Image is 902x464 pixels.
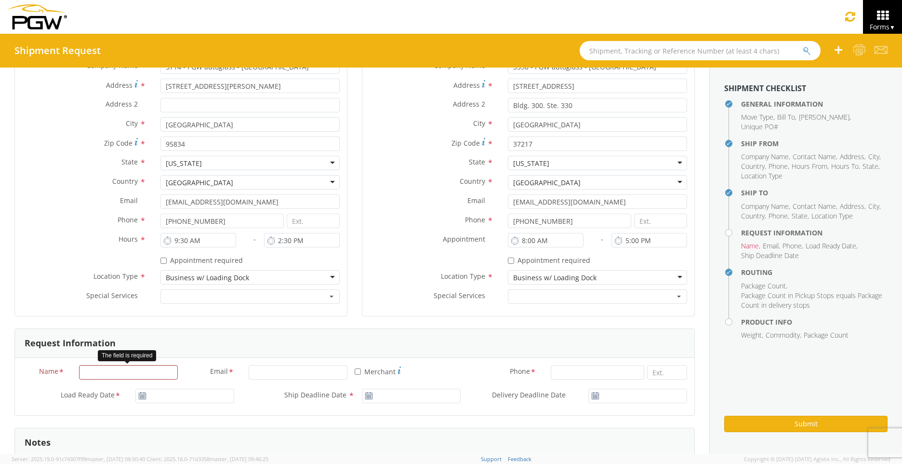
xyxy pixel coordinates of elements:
[741,112,775,122] li: ,
[741,211,765,220] span: Country
[741,269,888,276] h4: Routing
[25,438,51,448] h3: Notes
[763,241,780,251] li: ,
[799,112,849,122] span: [PERSON_NAME]
[451,138,480,148] span: Zip Code
[441,272,485,281] span: Location Type
[769,162,788,171] span: Phone
[112,177,138,186] span: Country
[508,258,514,264] input: Appointment required
[840,152,864,161] span: Address
[160,258,167,264] input: Appointment required
[724,83,806,94] strong: Shipment Checklist
[166,178,233,188] div: [GEOGRAPHIC_DATA]
[86,291,138,300] span: Special Services
[811,211,853,220] span: Location Type
[492,390,566,399] span: Delivery Deadline Date
[287,214,340,228] input: Ext.
[25,339,116,348] h3: Request Information
[741,281,786,290] span: Package Count
[106,81,133,90] span: Address
[766,330,801,340] li: ,
[889,23,895,31] span: ▼
[741,140,888,147] h4: Ship From
[513,178,581,188] div: [GEOGRAPHIC_DATA]
[460,177,485,186] span: Country
[766,330,800,340] span: Commodity
[741,330,763,340] li: ,
[868,202,879,211] span: City
[465,215,485,224] span: Phone
[508,455,531,463] a: Feedback
[508,254,592,265] label: Appointment required
[741,251,799,260] span: Ship Deadline Date
[769,211,788,220] span: Phone
[840,202,866,211] li: ,
[741,122,778,131] span: Unique PO#
[166,159,202,168] div: [US_STATE]
[741,152,790,162] li: ,
[741,241,759,250] span: Name
[146,455,268,463] span: Client: 2025.18.0-71d3358
[104,138,133,148] span: Zip Code
[120,196,138,205] span: Email
[799,112,851,122] li: ,
[443,234,485,244] span: Appointment
[777,112,796,122] li: ,
[792,211,809,221] li: ,
[741,202,790,211] li: ,
[601,234,603,244] span: -
[166,273,249,283] div: Business w/ Loading Dock
[253,234,256,244] span: -
[741,162,765,171] span: Country
[12,455,145,463] span: Server: 2025.19.0-91c74307f99
[741,281,787,291] li: ,
[763,241,779,250] span: Email
[118,215,138,224] span: Phone
[744,455,890,463] span: Copyright © [DATE]-[DATE] Agistix Inc., All Rights Reserved
[741,291,882,310] span: Package Count in Pickup Stops equals Package Count in delivery stops
[868,202,881,211] li: ,
[634,214,687,228] input: Ext.
[741,211,766,221] li: ,
[355,368,361,375] input: Merchant
[769,211,789,221] li: ,
[647,365,687,380] input: Ext.
[724,416,888,432] button: Submit
[793,202,837,211] li: ,
[777,112,795,122] span: Bill To
[93,272,138,281] span: Location Type
[160,254,245,265] label: Appointment required
[481,455,502,463] a: Support
[793,152,837,162] li: ,
[210,367,228,378] span: Email
[284,390,346,399] span: Ship Deadline Date
[741,100,888,108] h4: General Information
[741,241,760,251] li: ,
[473,119,485,128] span: City
[783,241,802,250] span: Phone
[741,112,773,122] span: Move Type
[126,119,138,128] span: City
[862,162,878,171] span: State
[783,241,803,251] li: ,
[793,152,836,161] span: Contact Name
[513,159,549,168] div: [US_STATE]
[741,202,789,211] span: Company Name
[868,152,881,162] li: ,
[831,162,859,171] span: Hours To
[39,367,58,378] span: Name
[831,162,860,171] li: ,
[741,152,789,161] span: Company Name
[453,99,485,109] span: Address 2
[453,81,480,90] span: Address
[792,162,829,171] li: ,
[580,41,821,60] input: Shipment, Tracking or Reference Number (at least 4 chars)
[98,350,156,361] div: The field is required
[119,234,138,244] span: Hours
[355,365,401,377] label: Merchant
[806,241,858,251] li: ,
[741,171,783,180] span: Location Type
[741,189,888,196] h4: Ship To
[469,157,485,166] span: State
